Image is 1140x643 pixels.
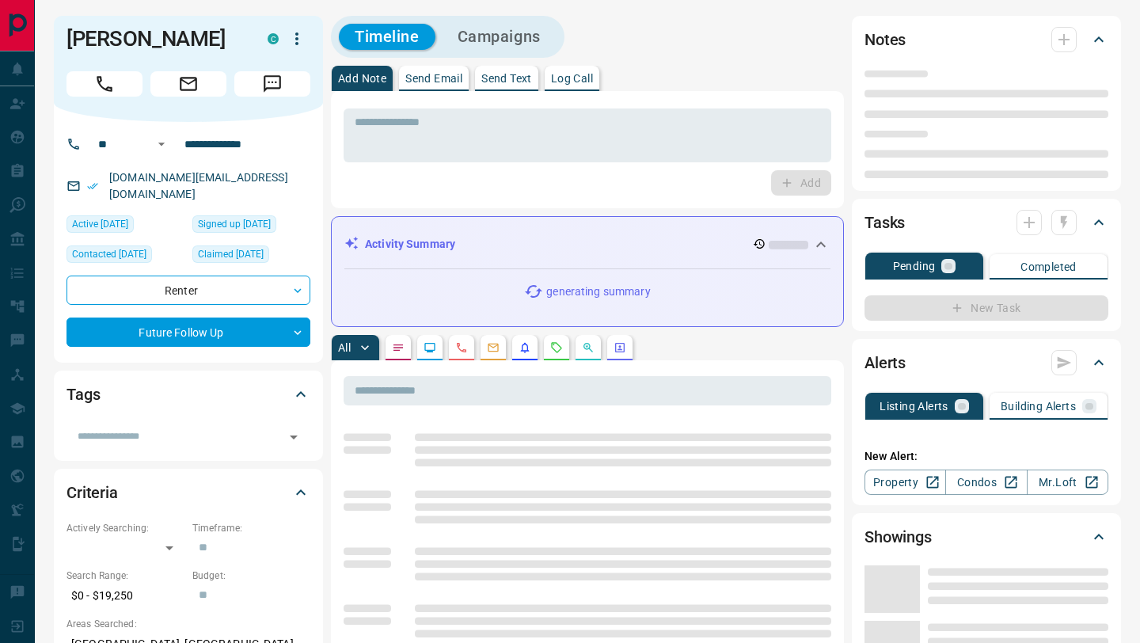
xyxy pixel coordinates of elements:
[234,71,310,97] span: Message
[192,521,310,535] p: Timeframe:
[864,448,1108,465] p: New Alert:
[864,344,1108,382] div: Alerts
[339,24,435,50] button: Timeline
[66,480,118,505] h2: Criteria
[455,341,468,354] svg: Calls
[198,246,264,262] span: Claimed [DATE]
[72,246,146,262] span: Contacted [DATE]
[192,215,310,238] div: Fri Feb 09 2024
[405,73,462,84] p: Send Email
[338,342,351,353] p: All
[614,341,626,354] svg: Agent Actions
[864,204,1108,242] div: Tasks
[66,245,184,268] div: Tue Oct 29 2024
[87,181,98,192] svg: Email Verified
[1020,261,1077,272] p: Completed
[66,617,310,631] p: Areas Searched:
[1027,470,1108,495] a: Mr.Loft
[66,375,310,413] div: Tags
[283,426,305,448] button: Open
[192,569,310,583] p: Budget:
[268,33,279,44] div: condos.ca
[551,73,593,84] p: Log Call
[192,245,310,268] div: Fri Feb 09 2024
[66,71,142,97] span: Call
[424,341,436,354] svg: Lead Browsing Activity
[546,283,650,300] p: generating summary
[519,341,531,354] svg: Listing Alerts
[66,276,310,305] div: Renter
[150,71,226,97] span: Email
[365,236,455,253] p: Activity Summary
[392,341,405,354] svg: Notes
[152,135,171,154] button: Open
[442,24,557,50] button: Campaigns
[864,27,906,52] h2: Notes
[344,230,830,259] div: Activity Summary
[66,521,184,535] p: Actively Searching:
[945,470,1027,495] a: Condos
[109,171,288,200] a: [DOMAIN_NAME][EMAIL_ADDRESS][DOMAIN_NAME]
[1001,401,1076,412] p: Building Alerts
[550,341,563,354] svg: Requests
[864,470,946,495] a: Property
[487,341,500,354] svg: Emails
[481,73,532,84] p: Send Text
[66,215,184,238] div: Thu May 08 2025
[864,210,905,235] h2: Tasks
[66,318,310,347] div: Future Follow Up
[864,350,906,375] h2: Alerts
[880,401,948,412] p: Listing Alerts
[338,73,386,84] p: Add Note
[582,341,595,354] svg: Opportunities
[72,216,128,232] span: Active [DATE]
[66,26,244,51] h1: [PERSON_NAME]
[66,583,184,609] p: $0 - $19,250
[66,382,100,407] h2: Tags
[864,21,1108,59] div: Notes
[66,569,184,583] p: Search Range:
[864,518,1108,556] div: Showings
[198,216,271,232] span: Signed up [DATE]
[893,261,936,272] p: Pending
[864,524,932,550] h2: Showings
[66,474,310,512] div: Criteria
